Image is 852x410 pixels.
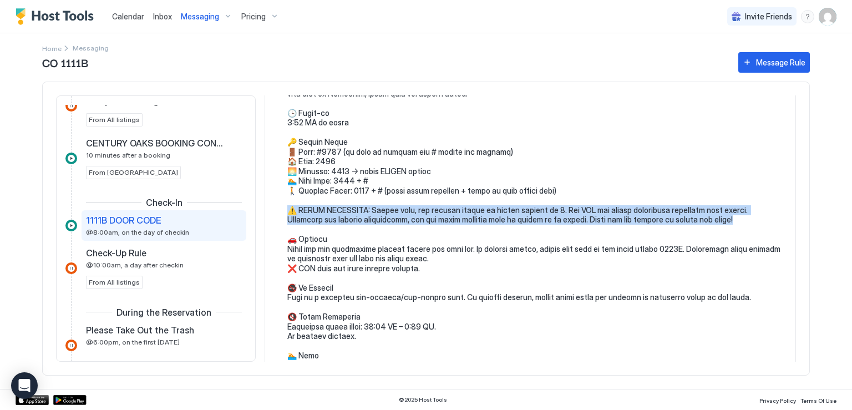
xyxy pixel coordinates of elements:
a: Inbox [153,11,172,22]
span: Check-In [146,197,182,208]
button: Message Rule [738,52,810,73]
span: Inbox [153,12,172,21]
span: 10 minutes after a booking [86,151,170,159]
span: Check-Up Rule [86,247,146,259]
span: @8:00am, on the day of checkin [86,228,189,236]
span: @6:00pm, on the first [DATE] [86,338,180,346]
div: User profile [819,8,836,26]
span: Home [42,44,62,53]
span: 1111B DOOR CODE [86,215,161,226]
a: Google Play Store [53,395,87,405]
span: From All listings [89,277,140,287]
div: menu [801,10,814,23]
span: From [GEOGRAPHIC_DATA] [89,168,178,178]
a: Host Tools Logo [16,8,99,25]
a: Home [42,42,62,54]
span: Terms Of Use [800,397,836,404]
span: Messaging [181,12,219,22]
span: CENTURY OAKS BOOKING CONFIRMATION [86,138,224,149]
a: Calendar [112,11,144,22]
a: Privacy Policy [759,394,796,406]
div: Open Intercom Messenger [11,372,38,399]
span: Please Take Out the Trash [86,325,194,336]
span: Privacy Policy [759,397,796,404]
span: Invite Friends [745,12,792,22]
a: App Store [16,395,49,405]
span: CO 1111B [42,54,727,70]
a: Terms Of Use [800,394,836,406]
div: Breadcrumb [42,42,62,54]
span: Breadcrumb [73,44,109,52]
span: © 2025 Host Tools [399,396,447,403]
span: During the Reservation [116,307,211,318]
span: @10:00am, a day after checkin [86,261,184,269]
span: Calendar [112,12,144,21]
div: Message Rule [756,57,805,68]
span: Pricing [241,12,266,22]
span: From All listings [89,115,140,125]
